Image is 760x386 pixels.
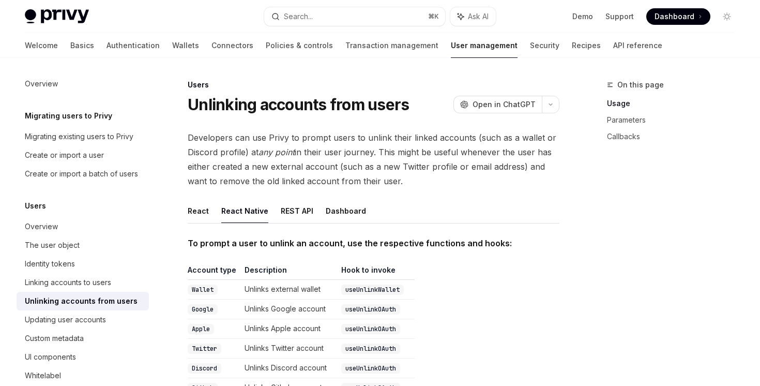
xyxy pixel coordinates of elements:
a: Parameters [607,112,743,128]
div: Search... [284,10,313,23]
button: React Native [221,199,268,223]
div: Whitelabel [25,369,61,382]
span: Dashboard [655,11,694,22]
a: Policies & controls [266,33,333,58]
button: Open in ChatGPT [453,96,542,113]
img: light logo [25,9,89,24]
code: useUnlinkOAuth [341,324,400,334]
a: Dashboard [646,8,710,25]
a: API reference [613,33,662,58]
strong: To prompt a user to unlink an account, use the respective functions and hooks: [188,238,512,248]
code: useUnlinkOAuth [341,304,400,315]
td: Unlinks Apple account [240,319,337,339]
th: Account type [188,265,240,280]
td: Unlinks Google account [240,300,337,319]
a: Whitelabel [17,366,149,385]
a: Create or import a user [17,146,149,165]
code: Twitter [188,344,221,354]
a: Authentication [107,33,160,58]
a: Wallets [172,33,199,58]
a: User management [451,33,518,58]
a: Recipes [572,33,601,58]
th: Description [240,265,337,280]
em: any point [259,147,295,157]
div: Users [188,80,559,90]
a: Identity tokens [17,255,149,273]
span: Ask AI [468,11,489,22]
button: REST API [281,199,313,223]
span: Open in ChatGPT [473,99,536,110]
div: UI components [25,351,76,363]
code: useUnlinkOAuth [341,363,400,374]
div: The user object [25,239,80,251]
a: Updating user accounts [17,310,149,329]
code: Google [188,304,218,315]
div: Overview [25,220,58,233]
a: Create or import a batch of users [17,165,149,183]
a: Overview [17,75,149,93]
a: Unlinking accounts from users [17,292,149,310]
span: On this page [617,79,664,91]
a: Connectors [211,33,253,58]
code: Apple [188,324,214,334]
div: Custom metadata [25,332,84,345]
h1: Unlinking accounts from users [188,95,409,114]
div: Linking accounts to users [25,276,111,289]
code: Discord [188,363,221,374]
div: Create or import a batch of users [25,168,138,180]
a: Transaction management [345,33,438,58]
a: Migrating existing users to Privy [17,127,149,146]
a: Security [530,33,559,58]
button: Dashboard [326,199,366,223]
div: Unlinking accounts from users [25,295,138,307]
button: Toggle dark mode [719,8,735,25]
a: Linking accounts to users [17,273,149,292]
h5: Users [25,200,46,212]
td: Unlinks Twitter account [240,339,337,359]
th: Hook to invoke [337,265,415,280]
div: Updating user accounts [25,314,106,326]
code: useUnlinkOAuth [341,344,400,354]
a: The user object [17,236,149,255]
td: Unlinks external wallet [240,280,337,300]
div: Create or import a user [25,149,104,161]
a: Basics [70,33,94,58]
a: Custom metadata [17,329,149,348]
a: Welcome [25,33,58,58]
code: useUnlinkWallet [341,285,404,295]
div: Overview [25,78,58,90]
span: ⌘ K [428,12,439,21]
a: UI components [17,348,149,366]
h5: Migrating users to Privy [25,110,112,122]
div: Migrating existing users to Privy [25,130,133,143]
a: Support [605,11,634,22]
button: Ask AI [450,7,496,26]
code: Wallet [188,285,218,295]
a: Usage [607,95,743,112]
a: Callbacks [607,128,743,145]
td: Unlinks Discord account [240,359,337,378]
button: Search...⌘K [264,7,445,26]
button: React [188,199,209,223]
span: Developers can use Privy to prompt users to unlink their linked accounts (such as a wallet or Dis... [188,130,559,188]
a: Overview [17,217,149,236]
div: Identity tokens [25,258,75,270]
a: Demo [572,11,593,22]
